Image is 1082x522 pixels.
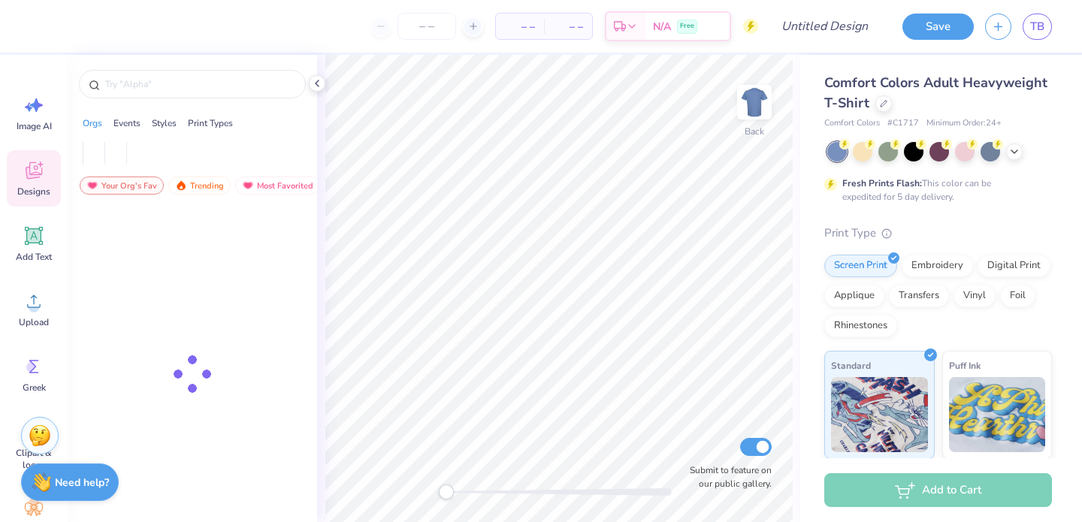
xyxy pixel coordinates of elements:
[824,225,1052,242] div: Print Type
[175,180,187,191] img: trending.gif
[949,377,1046,452] img: Puff Ink
[86,180,98,191] img: most_fav.gif
[19,316,49,328] span: Upload
[824,255,897,277] div: Screen Print
[17,120,52,132] span: Image AI
[831,358,871,373] span: Standard
[9,447,59,471] span: Clipart & logos
[113,116,141,130] div: Events
[824,117,880,130] span: Comfort Colors
[242,180,254,191] img: most_fav.gif
[926,117,1002,130] span: Minimum Order: 24 +
[831,377,928,452] img: Standard
[168,177,231,195] div: Trending
[104,77,296,92] input: Try "Alpha"
[55,475,109,490] strong: Need help?
[235,177,320,195] div: Most Favorited
[902,14,974,40] button: Save
[1000,285,1035,307] div: Foil
[188,116,233,130] div: Print Types
[397,13,456,40] input: – –
[553,19,583,35] span: – –
[680,21,694,32] span: Free
[16,251,52,263] span: Add Text
[1023,14,1052,40] a: TB
[978,255,1050,277] div: Digital Print
[23,382,46,394] span: Greek
[505,19,535,35] span: – –
[17,186,50,198] span: Designs
[769,11,880,41] input: Untitled Design
[439,484,454,499] div: Accessibility label
[954,285,996,307] div: Vinyl
[653,19,671,35] span: N/A
[842,177,922,189] strong: Fresh Prints Flash:
[745,125,764,138] div: Back
[902,255,973,277] div: Embroidery
[83,116,102,130] div: Orgs
[682,463,772,490] label: Submit to feature on our public gallery.
[824,285,884,307] div: Applique
[1030,18,1044,35] span: TB
[889,285,949,307] div: Transfers
[824,315,897,337] div: Rhinestones
[842,177,1027,204] div: This color can be expedited for 5 day delivery.
[949,358,981,373] span: Puff Ink
[887,117,919,130] span: # C1717
[824,74,1047,112] span: Comfort Colors Adult Heavyweight T-Shirt
[152,116,177,130] div: Styles
[80,177,164,195] div: Your Org's Fav
[739,87,769,117] img: Back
